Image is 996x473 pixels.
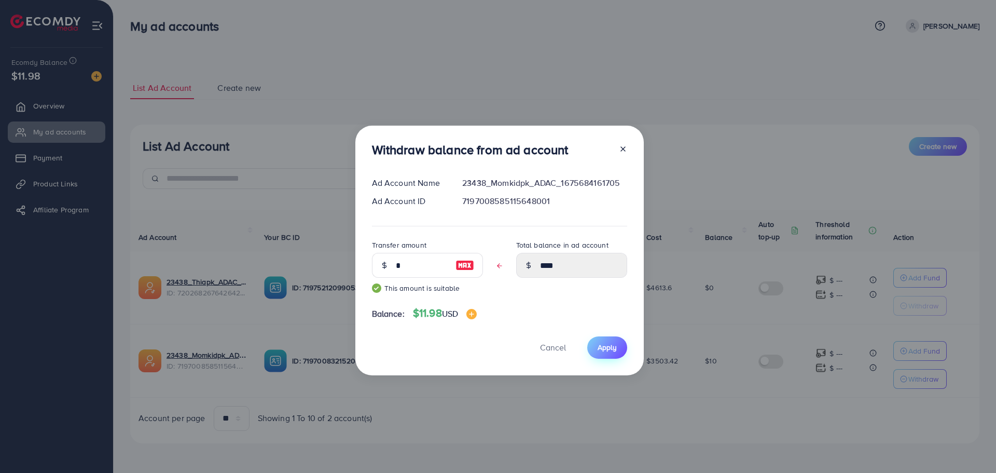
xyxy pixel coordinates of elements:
button: Apply [587,336,627,359]
h3: Withdraw balance from ad account [372,142,569,157]
button: Cancel [527,336,579,359]
img: guide [372,283,381,293]
label: Total balance in ad account [516,240,608,250]
div: Ad Account ID [364,195,454,207]
div: 23438_Momkidpk_ADAC_1675684161705 [454,177,635,189]
img: image [455,259,474,272]
div: 7197008585115648001 [454,195,635,207]
h4: $11.98 [413,307,477,320]
small: This amount is suitable [372,283,483,293]
span: Cancel [540,342,566,353]
img: image [466,309,477,319]
span: Apply [598,342,617,353]
label: Transfer amount [372,240,426,250]
span: USD [442,308,458,319]
span: Balance: [372,308,405,320]
iframe: Chat [952,426,988,465]
div: Ad Account Name [364,177,454,189]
